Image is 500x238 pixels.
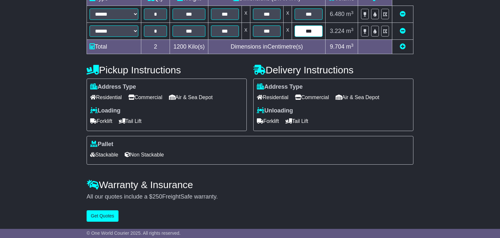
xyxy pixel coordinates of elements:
[257,116,279,126] span: Forklift
[351,27,354,32] sup: 3
[87,210,118,222] button: Get Quotes
[169,92,213,102] span: Air & Sea Depot
[242,6,250,23] td: x
[119,116,142,126] span: Tail Lift
[87,40,141,54] td: Total
[90,83,136,91] label: Address Type
[330,43,344,50] span: 9.704
[90,92,122,102] span: Residential
[90,141,113,148] label: Pallet
[152,193,162,200] span: 250
[400,43,406,50] a: Add new item
[87,193,413,201] div: All our quotes include a $ FreightSafe warranty.
[257,107,293,114] label: Unloading
[141,40,170,54] td: 2
[128,92,162,102] span: Commercial
[170,40,208,54] td: Kilo(s)
[330,28,344,34] span: 3.224
[400,11,406,17] a: Remove this item
[257,92,288,102] span: Residential
[400,28,406,34] a: Remove this item
[257,83,303,91] label: Address Type
[284,6,292,23] td: x
[351,43,354,48] sup: 3
[346,43,354,50] span: m
[87,179,413,190] h4: Warranty & Insurance
[242,23,250,40] td: x
[253,65,413,75] h4: Delivery Instructions
[90,150,118,160] span: Stackable
[330,11,344,17] span: 6.480
[336,92,380,102] span: Air & Sea Depot
[351,10,354,15] sup: 3
[346,28,354,34] span: m
[346,11,354,17] span: m
[285,116,308,126] span: Tail Lift
[90,107,120,114] label: Loading
[208,40,326,54] td: Dimensions in Centimetre(s)
[125,150,164,160] span: Non Stackable
[90,116,112,126] span: Forklift
[87,231,181,236] span: © One World Courier 2025. All rights reserved.
[174,43,187,50] span: 1200
[284,23,292,40] td: x
[295,92,329,102] span: Commercial
[87,65,247,75] h4: Pickup Instructions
